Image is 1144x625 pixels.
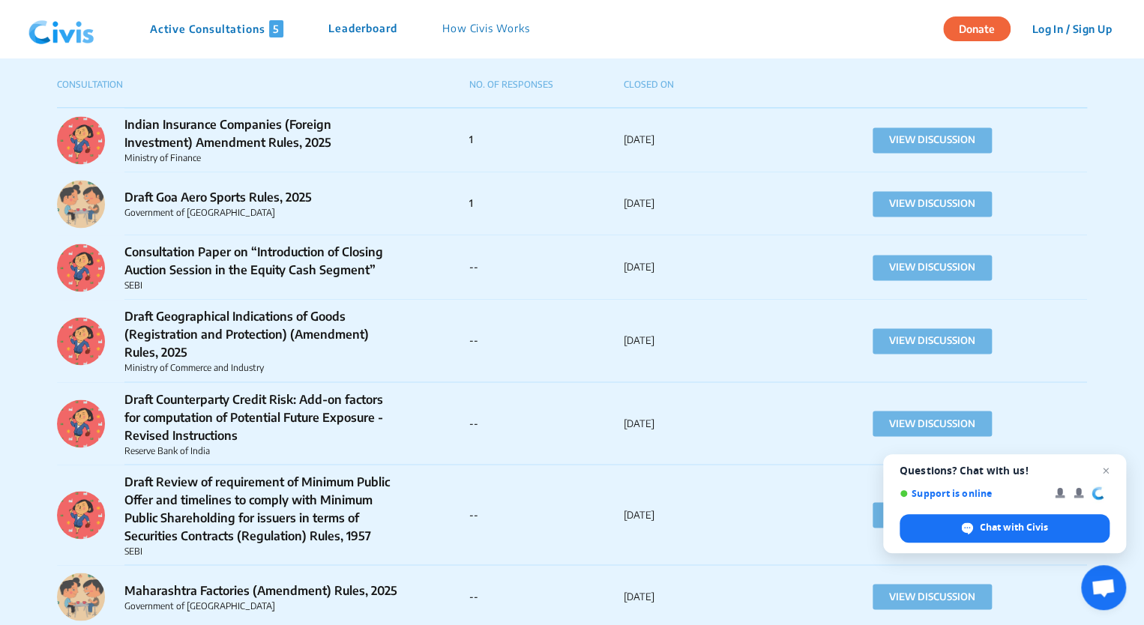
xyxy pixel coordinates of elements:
p: Draft Goa Aero Sports Rules, 2025 [124,188,400,206]
p: SEBI [124,279,400,292]
p: [DATE] [624,507,778,522]
p: 1 [469,196,624,211]
p: Draft Geographical Indications of Goods (Registration and Protection) (Amendment) Rules, 2025 [124,307,400,361]
p: Government of [GEOGRAPHIC_DATA] [124,206,400,220]
p: CLOSED ON [624,78,778,91]
span: Questions? Chat with us! [900,465,1110,477]
p: SEBI [124,544,400,558]
img: wr1mba3wble6xs6iajorg9al0z4x [57,399,105,447]
p: -- [469,333,624,348]
p: Maharashtra Factories (Amendment) Rules, 2025 [124,581,400,599]
p: [DATE] [624,589,778,604]
button: VIEW DISCUSSION [873,255,992,280]
div: Open chat [1081,565,1126,610]
p: [DATE] [624,416,778,431]
span: 5 [269,20,283,37]
img: navlogo.png [22,7,100,52]
p: CONSULTATION [57,78,469,91]
p: [DATE] [624,260,778,275]
button: VIEW DISCUSSION [873,328,992,354]
a: Donate [943,20,1022,35]
img: wr1mba3wble6xs6iajorg9al0z4x [57,244,105,292]
button: VIEW DISCUSSION [873,411,992,436]
p: Draft Counterparty Credit Risk: Add-on factors for computation of Potential Future Exposure - Rev... [124,390,400,444]
p: -- [469,260,624,275]
p: NO. OF RESPONSES [469,78,624,91]
button: Log In / Sign Up [1022,17,1122,40]
button: VIEW DISCUSSION [873,127,992,153]
span: Close chat [1097,462,1115,480]
p: Draft Review of requirement of Minimum Public Offer and timelines to comply with Minimum Public S... [124,472,400,544]
button: Donate [943,16,1011,41]
p: Consultation Paper on “Introduction of Closing Auction Session in the Equity Cash Segment” [124,243,400,279]
p: [DATE] [624,133,778,148]
p: Ministry of Finance [124,151,400,165]
img: wr1mba3wble6xs6iajorg9al0z4x [57,491,105,539]
p: -- [469,507,624,522]
p: Reserve Bank of India [124,444,400,457]
p: -- [469,416,624,431]
p: Indian Insurance Companies (Foreign Investment) Amendment Rules, 2025 [124,115,400,151]
p: How Civis Works [442,20,530,37]
img: zzuleu93zrig3qvd2zxvqbhju8kc [57,573,105,621]
p: Government of [GEOGRAPHIC_DATA] [124,599,400,612]
p: Ministry of Commerce and Industry [124,361,400,375]
img: wr1mba3wble6xs6iajorg9al0z4x [57,317,105,365]
p: [DATE] [624,196,778,211]
p: Leaderboard [328,20,397,37]
button: VIEW DISCUSSION [873,502,992,528]
img: zzuleu93zrig3qvd2zxvqbhju8kc [57,180,105,228]
p: [DATE] [624,333,778,348]
span: Support is online [900,488,1044,499]
div: Chat with Civis [900,514,1110,543]
img: wr1mba3wble6xs6iajorg9al0z4x [57,116,105,164]
p: Active Consultations [150,20,283,37]
button: VIEW DISCUSSION [873,191,992,217]
p: -- [469,589,624,604]
span: Chat with Civis [980,521,1048,534]
button: VIEW DISCUSSION [873,584,992,609]
p: 1 [469,133,624,148]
